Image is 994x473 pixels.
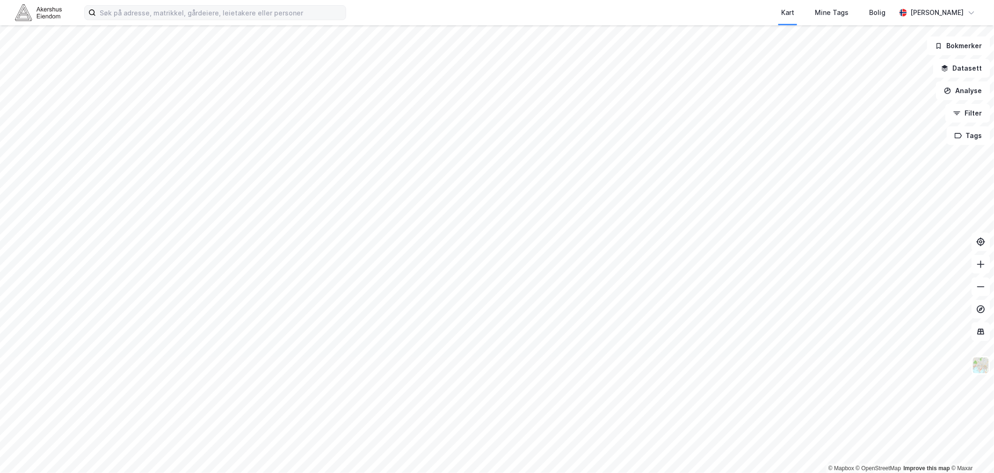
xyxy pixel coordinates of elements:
[936,81,990,100] button: Analyse
[911,7,964,18] div: [PERSON_NAME]
[15,4,62,21] img: akershus-eiendom-logo.9091f326c980b4bce74ccdd9f866810c.svg
[947,428,994,473] iframe: Chat Widget
[828,465,854,472] a: Mapbox
[815,7,849,18] div: Mine Tags
[904,465,950,472] a: Improve this map
[945,104,990,123] button: Filter
[927,36,990,55] button: Bokmerker
[972,357,990,374] img: Z
[781,7,794,18] div: Kart
[869,7,885,18] div: Bolig
[96,6,346,20] input: Søk på adresse, matrikkel, gårdeiere, leietakere eller personer
[933,59,990,78] button: Datasett
[947,428,994,473] div: Kontrollprogram for chat
[947,126,990,145] button: Tags
[856,465,901,472] a: OpenStreetMap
